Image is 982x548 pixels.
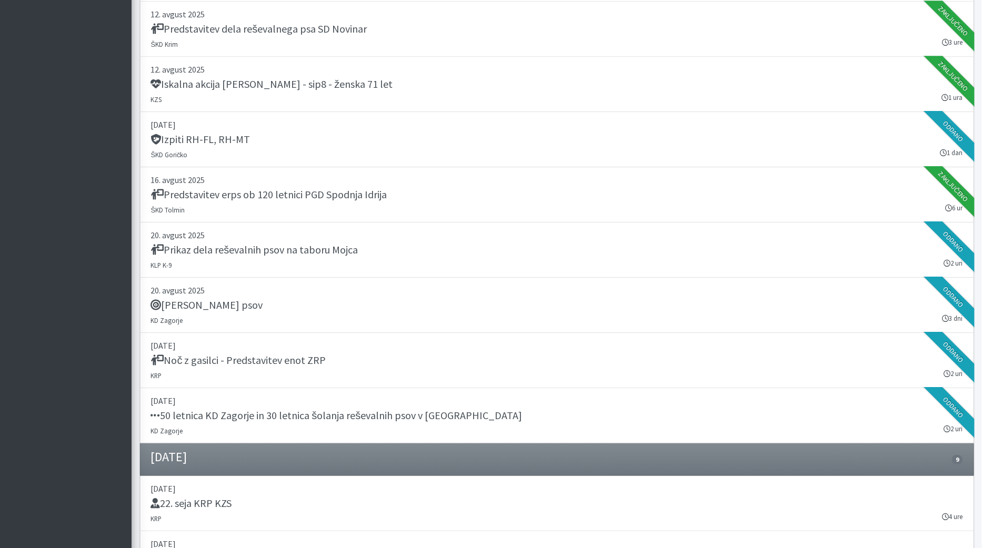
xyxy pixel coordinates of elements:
[151,118,963,131] p: [DATE]
[151,450,187,465] h4: [DATE]
[151,316,183,324] small: KD Zagorje
[140,57,974,112] a: 12. avgust 2025 Iskalna akcija [PERSON_NAME] - sip8 - ženska 71 let KZS 1 ura Zaključeno
[151,243,358,256] h5: Prikaz dela reševalnih psov na taboru Mojca
[151,284,963,297] p: 20. avgust 2025
[151,206,185,214] small: ŠKD Tolmin
[151,394,963,407] p: [DATE]
[151,299,263,311] h5: [PERSON_NAME] psov
[952,455,963,464] span: 9
[151,482,963,495] p: [DATE]
[140,167,974,222] a: 16. avgust 2025 Predstavitev erps ob 120 letnici PGD Spodnja Idrija ŠKD Tolmin 6 ur Zaključeno
[140,2,974,57] a: 12. avgust 2025 Predstavitev dela reševalnega psa SD Novinar ŠKD Krim 3 ure Zaključeno
[151,354,326,367] h5: Noč z gasilci - Predstavitev enot ZRP
[151,63,963,76] p: 12. avgust 2025
[140,476,974,531] a: [DATE] 22. seja KRP KZS KRP 4 ure
[151,78,393,90] h5: Iskalna akcija [PERSON_NAME] - sip8 - ženska 71 let
[140,278,974,333] a: 20. avgust 2025 [PERSON_NAME] psov KD Zagorje 3 dni Oddano
[151,514,162,523] small: KRP
[151,150,188,159] small: ŠKD Goričko
[151,95,162,104] small: KZS
[151,371,162,380] small: KRP
[140,222,974,278] a: 20. avgust 2025 Prikaz dela reševalnih psov na taboru Mojca KLP K-9 2 uri Oddano
[151,174,963,186] p: 16. avgust 2025
[151,40,178,48] small: ŠKD Krim
[151,133,250,146] h5: Izpiti RH-FL, RH-MT
[140,333,974,388] a: [DATE] Noč z gasilci - Predstavitev enot ZRP KRP 2 uri Oddano
[151,339,963,352] p: [DATE]
[151,188,387,201] h5: Predstavitev erps ob 120 letnici PGD Spodnja Idrija
[151,229,963,241] p: 20. avgust 2025
[151,261,172,269] small: KLP K-9
[151,427,183,435] small: KD Zagorje
[151,409,523,422] h5: 50 letnica KD Zagorje in 30 letnica šolanja reševalnih psov v [GEOGRAPHIC_DATA]
[151,497,232,510] h5: 22. seja KRP KZS
[151,8,963,21] p: 12. avgust 2025
[140,388,974,443] a: [DATE] 50 letnica KD Zagorje in 30 letnica šolanja reševalnih psov v [GEOGRAPHIC_DATA] KD Zagorje...
[151,23,367,35] h5: Predstavitev dela reševalnega psa SD Novinar
[140,112,974,167] a: [DATE] Izpiti RH-FL, RH-MT ŠKD Goričko 1 dan Oddano
[943,512,963,522] small: 4 ure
